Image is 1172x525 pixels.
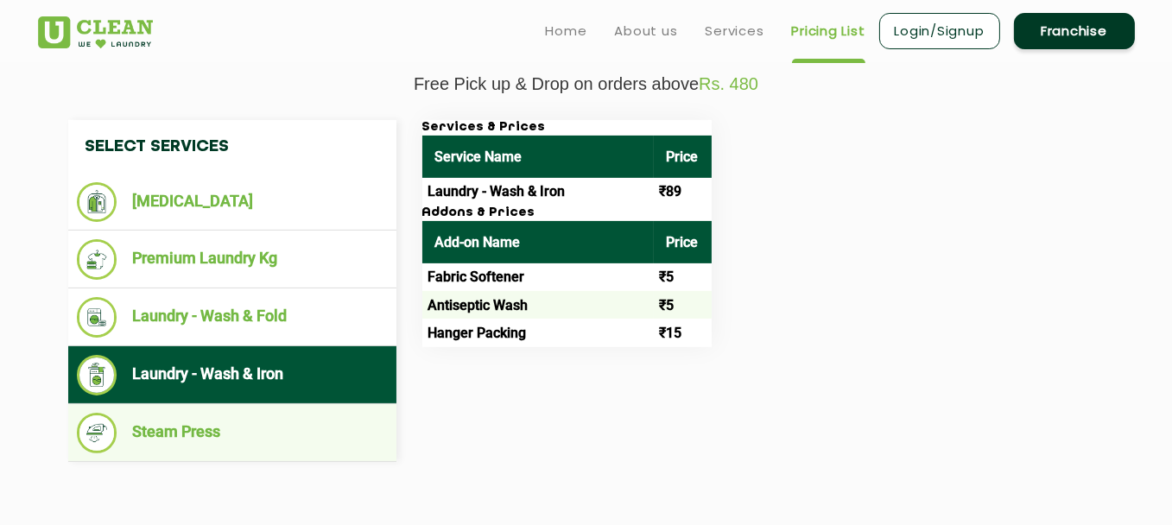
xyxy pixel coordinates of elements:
a: Services [706,21,764,41]
img: Laundry - Wash & Fold [77,297,117,338]
img: Dry Cleaning [77,182,117,222]
p: Free Pick up & Drop on orders above [38,74,1135,94]
td: ₹5 [654,291,712,319]
th: Service Name [422,136,654,178]
td: ₹89 [654,178,712,206]
img: Laundry - Wash & Iron [77,355,117,395]
li: Laundry - Wash & Fold [77,297,388,338]
li: [MEDICAL_DATA] [77,182,388,222]
a: Franchise [1014,13,1135,49]
td: ₹5 [654,263,712,291]
h4: Select Services [68,120,396,174]
td: Antiseptic Wash [422,291,654,319]
li: Laundry - Wash & Iron [77,355,388,395]
img: Premium Laundry Kg [77,239,117,280]
img: UClean Laundry and Dry Cleaning [38,16,153,48]
h3: Services & Prices [422,120,712,136]
th: Price [654,136,712,178]
h3: Addons & Prices [422,206,712,221]
td: Laundry - Wash & Iron [422,178,654,206]
a: Login/Signup [879,13,1000,49]
img: Steam Press [77,413,117,453]
td: ₹15 [654,319,712,346]
a: Home [546,21,587,41]
span: Rs. 480 [699,74,758,93]
li: Premium Laundry Kg [77,239,388,280]
a: About us [615,21,678,41]
td: Fabric Softener [422,263,654,291]
li: Steam Press [77,413,388,453]
a: Pricing List [792,21,865,41]
td: Hanger Packing [422,319,654,346]
th: Add-on Name [422,221,654,263]
th: Price [654,221,712,263]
